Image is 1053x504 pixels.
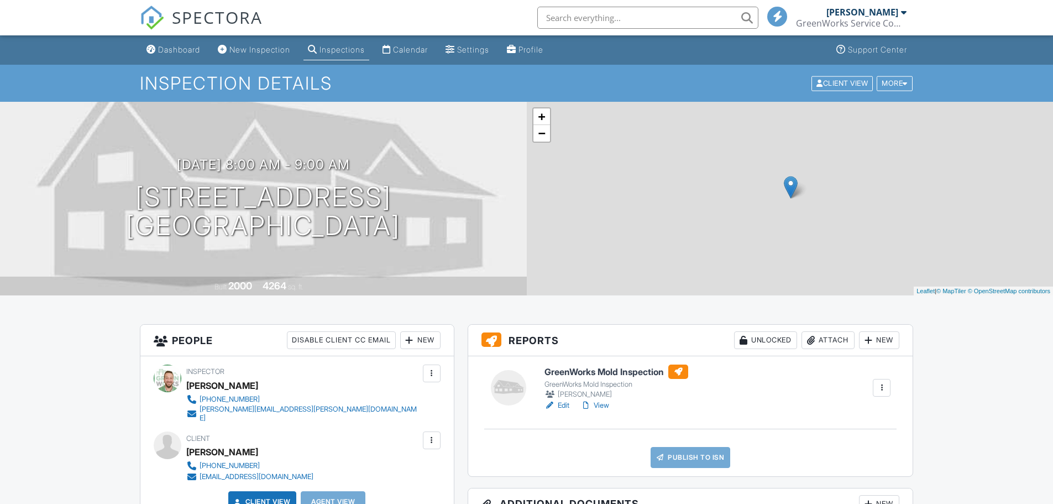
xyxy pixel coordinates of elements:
div: [PERSON_NAME][EMAIL_ADDRESS][PERSON_NAME][DOMAIN_NAME] [200,405,420,423]
a: Inspections [303,40,369,60]
span: Built [214,283,227,291]
a: SPECTORA [140,15,263,38]
a: Publish to ISN [651,447,730,468]
a: [EMAIL_ADDRESS][DOMAIN_NAME] [186,471,313,482]
a: [PHONE_NUMBER] [186,460,313,471]
div: Disable Client CC Email [287,331,396,349]
h3: Reports [468,325,913,356]
div: Client View [811,76,873,91]
div: Unlocked [734,331,797,349]
a: Profile [502,40,548,60]
div: New [400,331,441,349]
div: Inspections [319,45,365,54]
div: GreenWorks Mold Inspection [544,380,688,389]
h1: [STREET_ADDRESS] [GEOGRAPHIC_DATA] [126,183,400,241]
div: [PHONE_NUMBER] [200,461,260,470]
div: GreenWorks Service Company [796,18,907,29]
a: [PHONE_NUMBER] [186,394,420,405]
a: © OpenStreetMap contributors [968,288,1050,294]
a: New Inspection [213,40,295,60]
div: [PERSON_NAME] [826,7,898,18]
a: Support Center [832,40,911,60]
div: | [914,287,1053,296]
div: [EMAIL_ADDRESS][DOMAIN_NAME] [200,472,313,481]
div: Settings [457,45,489,54]
div: New Inspection [229,45,290,54]
span: sq. ft. [288,283,303,291]
a: Zoom in [533,108,550,125]
a: Calendar [378,40,432,60]
a: Client View [810,79,876,87]
div: [PERSON_NAME] [186,377,258,394]
div: [PERSON_NAME] [186,444,258,460]
div: [PERSON_NAME] [544,389,688,400]
a: Zoom out [533,125,550,142]
div: [PHONE_NUMBER] [200,395,260,404]
div: More [877,76,913,91]
div: 2000 [228,280,252,292]
div: Support Center [848,45,907,54]
span: Inspector [186,367,224,376]
input: Search everything... [537,7,758,29]
h6: GreenWorks Mold Inspection [544,365,688,379]
h3: [DATE] 8:00 am - 9:00 am [177,157,350,172]
div: Calendar [393,45,428,54]
span: Client [186,434,210,443]
div: Dashboard [158,45,200,54]
a: Settings [441,40,494,60]
div: New [859,331,899,349]
h3: People [140,325,454,356]
a: View [580,400,609,411]
div: Profile [518,45,543,54]
a: Dashboard [142,40,205,60]
a: © MapTiler [936,288,966,294]
span: SPECTORA [172,6,263,29]
a: GreenWorks Mold Inspection GreenWorks Mold Inspection [PERSON_NAME] [544,365,688,400]
h1: Inspection Details [140,74,914,93]
a: [PERSON_NAME][EMAIL_ADDRESS][PERSON_NAME][DOMAIN_NAME] [186,405,420,423]
div: Attach [801,331,855,349]
div: 4264 [263,280,286,292]
img: The Best Home Inspection Software - Spectora [140,6,164,30]
a: Edit [544,400,569,411]
a: Leaflet [916,288,935,294]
